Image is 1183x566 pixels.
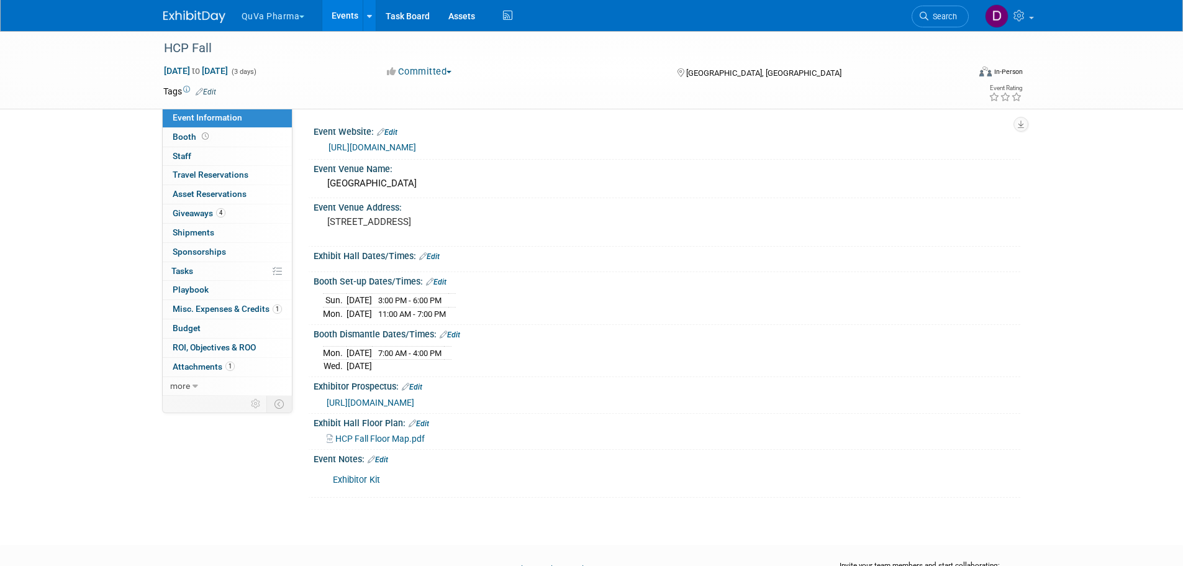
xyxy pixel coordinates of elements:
div: Exhibitor Prospectus: [314,377,1020,393]
span: more [170,381,190,391]
span: Playbook [173,285,209,294]
td: [DATE] [347,346,372,360]
span: Travel Reservations [173,170,248,180]
a: Playbook [163,281,292,299]
a: Attachments1 [163,358,292,377]
span: Staff [173,151,191,161]
span: (3 days) [230,68,256,76]
a: Edit [196,88,216,96]
a: HCP Fall Floor Map.pdf [327,434,425,444]
a: more [163,377,292,396]
span: Event Information [173,112,242,122]
a: [URL][DOMAIN_NAME] [327,398,414,408]
a: Asset Reservations [163,185,292,204]
td: Wed. [323,360,347,373]
a: Sponsorships [163,243,292,262]
a: Search [912,6,969,27]
td: Mon. [323,346,347,360]
img: Danielle Mitchell [985,4,1008,28]
span: to [190,66,202,76]
div: Booth Dismantle Dates/Times: [314,325,1020,341]
td: Mon. [323,307,347,320]
a: Edit [419,252,440,261]
a: Giveaways4 [163,204,292,223]
span: Attachments [173,362,235,372]
span: Misc. Expenses & Credits [173,304,282,314]
a: Edit [377,128,397,137]
span: 3:00 PM - 6:00 PM [378,296,442,305]
td: [DATE] [347,307,372,320]
a: Booth [163,128,292,147]
td: Sun. [323,293,347,307]
a: Exhibitor Kit [333,475,380,485]
td: Toggle Event Tabs [266,396,292,412]
a: Edit [368,455,388,464]
div: Event Venue Address: [314,198,1020,214]
pre: [STREET_ADDRESS] [327,216,594,227]
span: ROI, Objectives & ROO [173,342,256,352]
img: ExhibitDay [163,11,225,23]
div: Event Notes: [314,450,1020,466]
a: Edit [426,278,446,286]
a: Edit [409,419,429,428]
span: Shipments [173,227,214,237]
div: Exhibit Hall Dates/Times: [314,247,1020,263]
div: In-Person [994,67,1023,76]
span: Tasks [171,266,193,276]
a: Tasks [163,262,292,281]
div: Event Venue Name: [314,160,1020,175]
span: Booth [173,132,211,142]
div: Event Rating [989,85,1022,91]
td: Personalize Event Tab Strip [245,396,267,412]
td: [DATE] [347,293,372,307]
td: Tags [163,85,216,98]
span: Asset Reservations [173,189,247,199]
span: Sponsorships [173,247,226,257]
div: Event Website: [314,122,1020,139]
div: Exhibit Hall Floor Plan: [314,414,1020,430]
span: HCP Fall Floor Map.pdf [335,434,425,444]
span: 11:00 AM - 7:00 PM [378,309,446,319]
span: Booth not reserved yet [199,132,211,141]
img: Format-Inperson.png [979,66,992,76]
span: 7:00 AM - 4:00 PM [378,349,442,358]
a: [URL][DOMAIN_NAME] [329,142,416,152]
td: [DATE] [347,360,372,373]
a: Edit [402,383,422,391]
span: Budget [173,323,201,333]
button: Committed [383,65,456,78]
a: Shipments [163,224,292,242]
div: Event Format [895,65,1023,83]
div: HCP Fall [160,37,950,60]
a: Staff [163,147,292,166]
a: ROI, Objectives & ROO [163,339,292,357]
a: Event Information [163,109,292,127]
span: Search [928,12,957,21]
span: [GEOGRAPHIC_DATA], [GEOGRAPHIC_DATA] [686,68,841,78]
a: Misc. Expenses & Credits1 [163,300,292,319]
span: 1 [225,362,235,371]
a: Edit [440,331,460,339]
span: Giveaways [173,208,225,218]
div: [GEOGRAPHIC_DATA] [323,174,1011,193]
span: [DATE] [DATE] [163,65,229,76]
span: 1 [273,304,282,314]
div: Booth Set-up Dates/Times: [314,272,1020,288]
a: Travel Reservations [163,166,292,185]
a: Budget [163,319,292,338]
span: 4 [216,208,225,217]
